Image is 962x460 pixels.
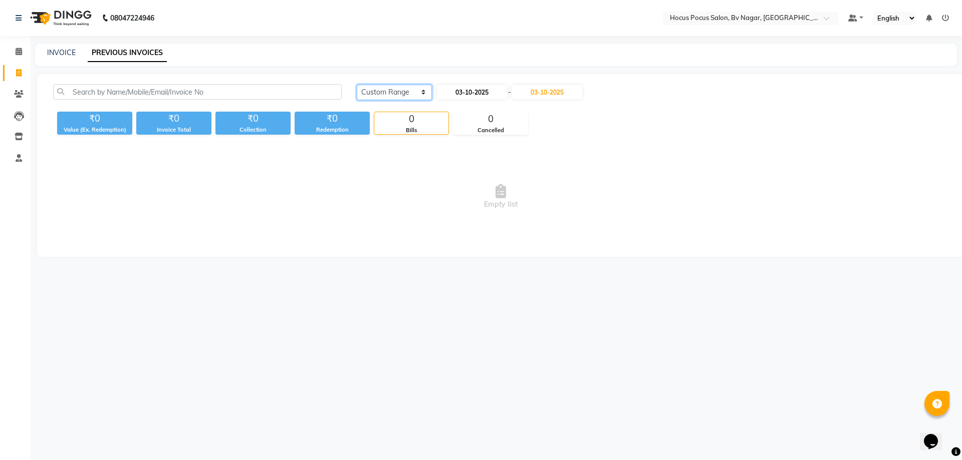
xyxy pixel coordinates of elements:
div: ₹0 [215,112,291,126]
a: PREVIOUS INVOICES [88,44,167,62]
div: Collection [215,126,291,134]
div: Value (Ex. Redemption) [57,126,132,134]
b: 08047224946 [110,4,154,32]
input: End Date [512,85,582,99]
img: logo [26,4,94,32]
input: Start Date [437,85,507,99]
div: Invoice Total [136,126,211,134]
a: INVOICE [47,48,76,57]
div: Bills [374,126,448,135]
iframe: chat widget [920,420,952,450]
div: ₹0 [57,112,132,126]
div: ₹0 [136,112,211,126]
div: ₹0 [295,112,370,126]
span: - [508,87,511,98]
div: 0 [374,112,448,126]
input: Search by Name/Mobile/Email/Invoice No [53,84,342,100]
div: 0 [453,112,528,126]
div: Cancelled [453,126,528,135]
span: Empty list [53,147,948,247]
div: Redemption [295,126,370,134]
